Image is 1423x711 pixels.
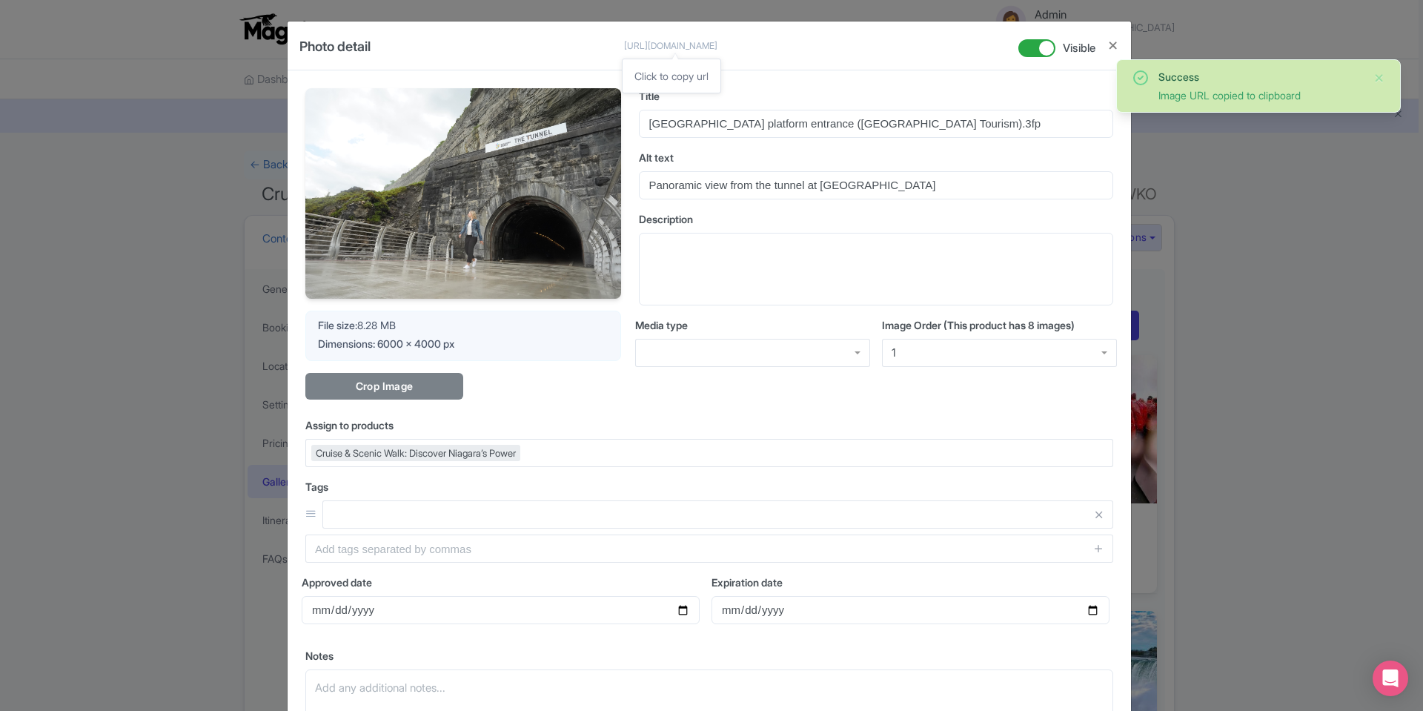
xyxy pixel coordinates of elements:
span: File size: [318,319,357,331]
span: Alt text [639,151,674,164]
button: Close [1107,36,1119,55]
span: Dimensions: 6000 x 4000 px [318,337,454,350]
span: Media type [635,319,688,331]
div: 1 [892,346,896,360]
span: Expiration date [711,576,783,589]
h4: Photo detail [299,36,371,70]
span: Tags [305,480,328,493]
button: Close [1373,69,1385,87]
div: Open Intercom Messenger [1373,661,1408,696]
span: Title [639,90,660,102]
div: 8.28 MB [318,317,608,333]
span: Approved date [302,576,372,589]
div: Success [1158,69,1361,85]
p: [URL][DOMAIN_NAME] [624,39,765,53]
img: Niagara_Parks_Power_Station_Tunnel_platform_entrance_Niagara_Falls_Tourism.3fp_pmzpb9.jpg [305,88,621,299]
span: Notes [305,649,334,662]
div: Image URL copied to clipboard [1158,87,1361,103]
span: Image Order (This product has 8 images) [882,319,1075,331]
span: Assign to products [305,419,394,431]
input: Add tags separated by commas [305,535,1113,563]
span: Description [639,213,693,225]
div: Click to copy url [623,59,720,93]
div: Cruise & Scenic Walk: Discover Niagara’s Power [311,445,520,461]
a: Crop Image [305,373,463,400]
span: Visible [1063,40,1095,57]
